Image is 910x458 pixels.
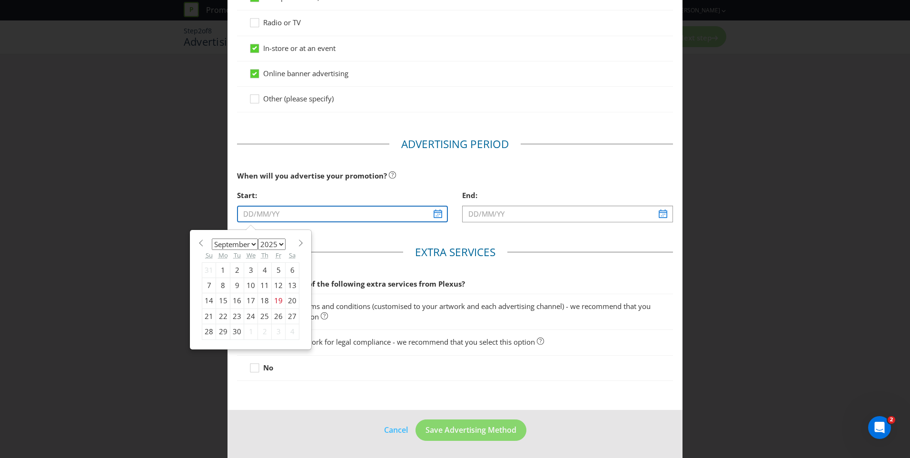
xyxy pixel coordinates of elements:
[389,137,521,152] legend: Advertising Period
[384,424,408,436] a: Cancel
[888,416,895,424] span: 2
[263,43,336,53] span: In-store or at an event
[272,262,286,278] div: 5
[206,251,213,259] abbr: Sunday
[244,309,258,324] div: 24
[244,293,258,309] div: 17
[263,301,651,321] span: Short form terms and conditions (customised to your artwork and each advertising channel) - we re...
[462,186,673,205] div: End:
[272,309,286,324] div: 26
[415,419,526,441] button: Save Advertising Method
[202,324,216,339] div: 28
[230,324,244,339] div: 30
[263,69,348,78] span: Online banner advertising
[247,251,256,259] abbr: Wednesday
[230,293,244,309] div: 16
[216,278,230,293] div: 8
[237,171,387,180] span: When will you advertise your promotion?
[462,206,673,222] input: DD/MM/YY
[258,278,272,293] div: 11
[216,262,230,278] div: 1
[425,425,516,435] span: Save Advertising Method
[258,293,272,309] div: 18
[237,186,448,205] div: Start:
[234,251,241,259] abbr: Tuesday
[244,262,258,278] div: 3
[286,262,299,278] div: 6
[286,293,299,309] div: 20
[230,262,244,278] div: 2
[218,251,228,259] abbr: Monday
[216,293,230,309] div: 15
[202,309,216,324] div: 21
[237,279,465,289] span: Would you like any of the following extra services from Plexus?
[263,94,334,103] span: Other (please specify)
[272,293,286,309] div: 19
[202,262,216,278] div: 31
[258,324,272,339] div: 2
[258,309,272,324] div: 25
[202,293,216,309] div: 14
[286,309,299,324] div: 27
[403,245,507,260] legend: Extra Services
[263,337,535,347] span: Review of artwork for legal compliance - we recommend that you select this option
[230,309,244,324] div: 23
[244,278,258,293] div: 10
[263,363,273,372] strong: No
[202,278,216,293] div: 7
[244,324,258,339] div: 1
[263,18,301,27] span: Radio or TV
[272,324,286,339] div: 3
[237,206,448,222] input: DD/MM/YY
[230,278,244,293] div: 9
[216,309,230,324] div: 22
[286,324,299,339] div: 4
[216,324,230,339] div: 29
[272,278,286,293] div: 12
[261,251,268,259] abbr: Thursday
[868,416,891,439] iframe: Intercom live chat
[258,262,272,278] div: 4
[286,278,299,293] div: 13
[289,251,296,259] abbr: Saturday
[276,251,281,259] abbr: Friday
